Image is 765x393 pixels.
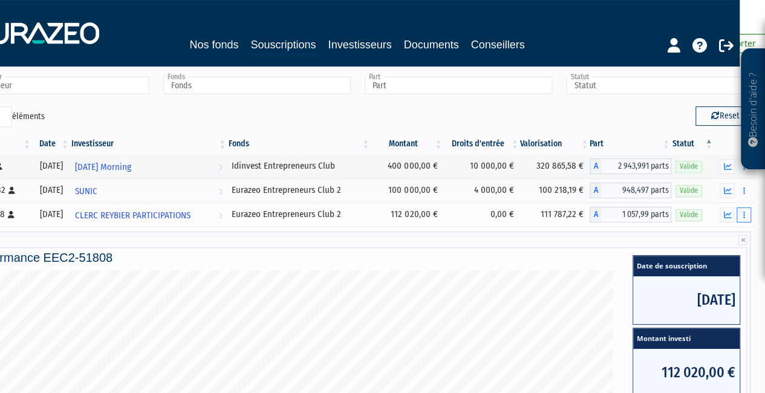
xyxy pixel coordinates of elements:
[590,207,671,222] div: A - Eurazeo Entrepreneurs Club 2
[218,180,223,203] i: Voir l'investisseur
[443,203,519,227] td: 0,00 €
[371,154,443,178] td: 400 000,00 €
[70,134,227,154] th: Investisseur: activer pour trier la colonne par ordre croissant
[471,36,525,53] a: Conseillers
[695,106,756,126] button: Reset
[75,204,190,227] span: CLERC REYBIER PARTICIPATIONS
[218,156,223,178] i: Voir l'investisseur
[520,178,590,203] td: 100 218,19 €
[590,134,671,154] th: Part: activer pour trier la colonne par ordre croissant
[443,178,519,203] td: 4 000,00 €
[70,203,227,227] a: CLERC REYBIER PARTICIPATIONS
[602,158,671,174] span: 2 943,991 parts
[520,203,590,227] td: 111 787,22 €
[404,36,459,53] a: Documents
[36,184,66,197] div: [DATE]
[590,207,602,222] span: A
[75,156,131,178] span: [DATE] Morning
[227,134,371,154] th: Fonds: activer pour trier la colonne par ordre croissant
[602,207,671,222] span: 1 057,99 parts
[671,134,714,154] th: Statut : activer pour trier la colonne par ordre d&eacute;croissant
[443,134,519,154] th: Droits d'entrée: activer pour trier la colonne par ordre croissant
[602,183,671,198] span: 948,497 parts
[189,36,238,53] a: Nos fonds
[218,204,223,227] i: Voir l'investisseur
[371,178,443,203] td: 100 000,00 €
[371,203,443,227] td: 112 020,00 €
[8,211,15,218] i: [Français] Personne physique
[590,183,602,198] span: A
[232,208,366,221] div: Eurazeo Entrepreneurs Club 2
[371,134,443,154] th: Montant: activer pour trier la colonne par ordre croissant
[520,134,590,154] th: Valorisation: activer pour trier la colonne par ordre croissant
[633,256,740,276] span: Date de souscription
[590,158,671,174] div: A - Idinvest Entrepreneurs Club
[70,178,227,203] a: SUNIC
[36,208,66,221] div: [DATE]
[590,158,602,174] span: A
[675,209,702,221] span: Valide
[746,55,760,164] p: Besoin d'aide ?
[232,184,366,197] div: Eurazeo Entrepreneurs Club 2
[8,187,15,194] i: [Français] Personne physique
[633,276,740,324] span: [DATE]
[633,328,740,349] span: Montant investi
[675,185,702,197] span: Valide
[70,154,227,178] a: [DATE] Morning
[36,160,66,172] div: [DATE]
[32,134,70,154] th: Date: activer pour trier la colonne par ordre croissant
[328,36,391,53] a: Investisseurs
[590,183,671,198] div: A - Eurazeo Entrepreneurs Club 2
[443,154,519,178] td: 10 000,00 €
[520,154,590,178] td: 320 865,58 €
[675,161,702,172] span: Valide
[75,180,97,203] span: SUNIC
[232,160,366,172] div: Idinvest Entrepreneurs Club
[250,36,316,55] a: Souscriptions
